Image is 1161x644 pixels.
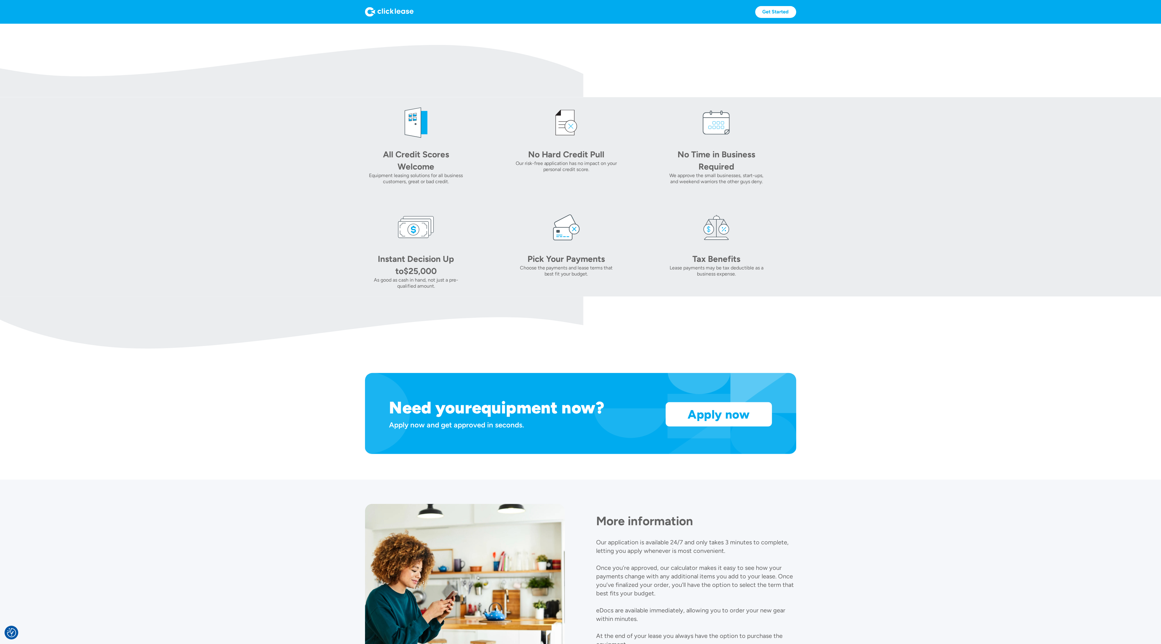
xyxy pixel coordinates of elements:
a: Apply now [666,402,772,426]
div: Instant Decision Up to [378,254,454,276]
div: We approve the small businesses, start-ups, and weekend warriors the other guys deny. [665,173,768,185]
div: $25,000 [404,266,437,276]
div: Lease payments may be tax deductible as a business expense. [665,265,768,277]
h1: Need your [389,398,472,418]
div: Tax Benefits [674,253,759,265]
img: card icon [548,209,585,245]
h1: equipment now? [472,398,604,418]
img: calendar icon [698,104,735,141]
img: credit icon [548,104,585,141]
div: Apply now and get approved in seconds. [389,420,625,430]
h1: More information [596,514,796,528]
div: Pick Your Payments [524,253,609,265]
div: No Hard Credit Pull [524,148,609,160]
div: All Credit Scores Welcome [374,148,459,173]
div: As good as cash in hand, not just a pre-qualified amount. [365,277,467,289]
div: No Time in Business Required [674,148,759,173]
img: money icon [398,209,434,245]
img: tax icon [698,209,735,245]
button: Consent Preferences [7,628,16,637]
img: Revisit consent button [7,628,16,637]
a: Get Started [755,6,796,18]
img: welcome icon [398,104,434,141]
div: Our risk-free application has no impact on your personal credit score. [515,160,617,173]
div: Choose the payments and lease terms that best fit your budget. [515,265,617,277]
div: Equipment leasing solutions for all business customers, great or bad credit. [365,173,467,185]
img: Logo [365,7,414,17]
